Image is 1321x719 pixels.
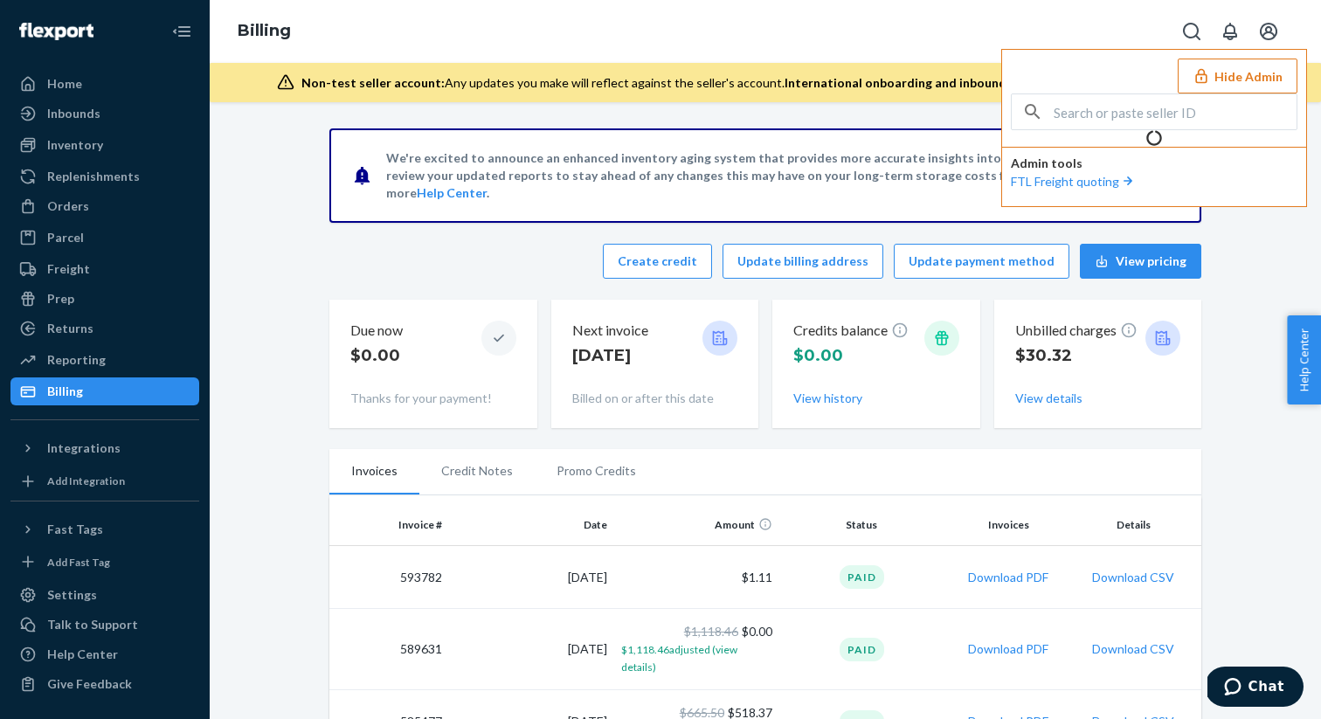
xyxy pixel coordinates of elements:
[47,168,140,185] div: Replenishments
[47,439,121,457] div: Integrations
[10,162,199,190] a: Replenishments
[10,315,199,342] a: Returns
[1207,667,1304,710] iframe: Opens a widget where you can chat to one of our agents
[47,586,97,604] div: Settings
[47,555,110,570] div: Add Fast Tag
[301,75,445,90] span: Non-test seller account:
[840,565,884,589] div: Paid
[723,244,883,279] button: Update billing address
[10,70,199,98] a: Home
[329,546,449,609] td: 593782
[1015,321,1138,341] p: Unbilled charges
[684,624,738,639] span: $1,118.46
[1011,155,1297,172] p: Admin tools
[10,434,199,462] button: Integrations
[10,377,199,405] a: Billing
[350,390,516,407] p: Thanks for your payment!
[47,105,100,122] div: Inbounds
[1251,14,1286,49] button: Open account menu
[47,260,90,278] div: Freight
[47,351,106,369] div: Reporting
[10,469,199,494] a: Add Integration
[1015,344,1138,367] p: $30.32
[329,449,419,494] li: Invoices
[1092,640,1174,658] button: Download CSV
[603,244,712,279] button: Create credit
[10,255,199,283] a: Freight
[1213,14,1248,49] button: Open notifications
[419,449,535,493] li: Credit Notes
[238,21,291,40] a: Billing
[47,320,93,337] div: Returns
[10,192,199,220] a: Orders
[572,344,648,367] p: [DATE]
[449,609,614,690] td: [DATE]
[10,515,199,543] button: Fast Tags
[1092,569,1174,586] button: Download CSV
[1287,315,1321,404] button: Help Center
[10,550,199,575] a: Add Fast Tag
[793,390,862,407] button: View history
[47,521,103,538] div: Fast Tags
[449,546,614,609] td: [DATE]
[301,74,1237,92] div: Any updates you make will reflect against the seller's account.
[329,609,449,690] td: 589631
[47,75,82,93] div: Home
[840,638,884,661] div: Paid
[10,100,199,128] a: Inbounds
[1015,390,1082,407] button: View details
[614,546,779,609] td: $1.11
[47,229,84,246] div: Parcel
[793,346,843,365] span: $0.00
[449,504,614,546] th: Date
[1054,94,1297,129] input: Search or paste seller ID
[350,344,403,367] p: $0.00
[47,646,118,663] div: Help Center
[793,321,909,341] p: Credits balance
[894,244,1069,279] button: Update payment method
[10,131,199,159] a: Inventory
[1073,504,1201,546] th: Details
[535,449,658,493] li: Promo Credits
[572,321,648,341] p: Next invoice
[164,14,199,49] button: Close Navigation
[968,569,1048,586] button: Download PDF
[47,136,103,154] div: Inventory
[10,285,199,313] a: Prep
[1178,59,1297,93] button: Hide Admin
[1174,14,1209,49] button: Open Search Box
[47,474,125,488] div: Add Integration
[572,390,738,407] p: Billed on or after this date
[10,224,199,252] a: Parcel
[47,290,74,308] div: Prep
[10,346,199,374] a: Reporting
[19,23,93,40] img: Flexport logo
[386,149,1142,202] p: We're excited to announce an enhanced inventory aging system that provides more accurate insights...
[350,321,403,341] p: Due now
[614,609,779,690] td: $0.00
[47,197,89,215] div: Orders
[1011,174,1137,189] a: FTL Freight quoting
[329,504,449,546] th: Invoice #
[779,504,944,546] th: Status
[10,640,199,668] a: Help Center
[621,640,772,675] button: $1,118.46adjusted (view details)
[47,675,132,693] div: Give Feedback
[968,640,1048,658] button: Download PDF
[10,581,199,609] a: Settings
[224,6,305,57] ol: breadcrumbs
[10,670,199,698] button: Give Feedback
[417,185,487,200] a: Help Center
[785,75,1237,90] span: International onboarding and inbounding may not work during impersonation.
[47,616,138,633] div: Talk to Support
[614,504,779,546] th: Amount
[10,611,199,639] button: Talk to Support
[944,504,1073,546] th: Invoices
[47,383,83,400] div: Billing
[621,643,737,674] span: $1,118.46 adjusted (view details)
[1080,244,1201,279] button: View pricing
